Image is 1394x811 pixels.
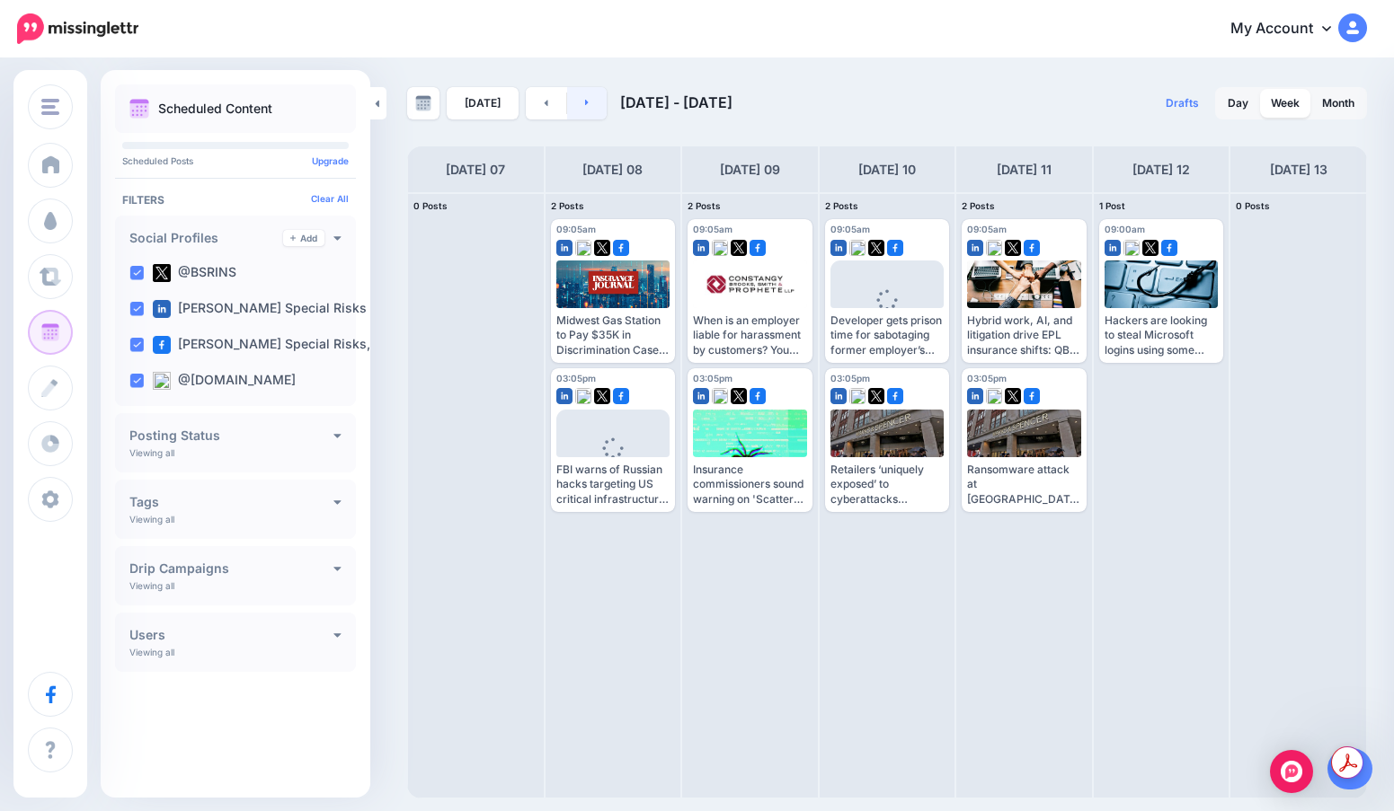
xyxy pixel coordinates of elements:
a: My Account [1212,7,1367,51]
div: Loading [863,289,912,336]
p: Viewing all [129,447,174,458]
a: Day [1217,89,1259,118]
label: @[DOMAIN_NAME] [153,372,296,390]
p: Scheduled Posts [122,156,349,165]
div: Open Intercom Messenger [1270,750,1313,793]
h4: Users [129,629,333,641]
h4: [DATE] 11 [997,159,1052,181]
img: bluesky-square.png [153,372,171,390]
label: [PERSON_NAME] Special Risks (… [153,300,386,318]
img: Missinglettr [17,13,138,44]
img: linkedin-square.png [693,240,709,256]
h4: Tags [129,496,333,508]
img: calendar-grey-darker.png [415,95,431,111]
span: 2 Posts [551,200,584,211]
span: 09:05am [693,224,733,234]
span: 03:05pm [556,373,596,383]
img: facebook-square.png [887,240,903,256]
span: 03:05pm [830,373,870,383]
h4: Filters [122,193,349,207]
img: bluesky-square.png [575,240,591,256]
div: Hybrid work, AI, and litigation drive EPL insurance shifts: QBE [URL][DOMAIN_NAME] [967,313,1081,357]
h4: [DATE] 10 [858,159,916,181]
img: twitter-square.png [594,240,610,256]
p: Viewing all [129,647,174,657]
img: calendar.png [129,99,149,119]
img: twitter-square.png [731,240,747,256]
span: 0 Posts [1236,200,1270,211]
a: [DATE] [447,87,519,119]
span: [DATE] - [DATE] [620,93,733,111]
span: 09:05am [830,224,870,234]
div: FBI warns of Russian hacks targeting US critical infrastructure [URL][DOMAIN_NAME] [556,463,670,507]
a: Month [1311,89,1365,118]
div: Loading [588,437,637,484]
img: linkedin-square.png [153,300,171,318]
label: @BSRINS [153,264,236,282]
img: bluesky-square.png [575,388,591,404]
a: Add [283,230,324,246]
img: twitter-square.png [1005,240,1021,256]
img: twitter-square.png [1005,388,1021,404]
img: facebook-square.png [1161,240,1177,256]
div: Ransomware attack at [GEOGRAPHIC_DATA] impacted 2.7 million [URL][DOMAIN_NAME] [967,463,1081,507]
span: 2 Posts [825,200,858,211]
img: facebook-square.png [613,388,629,404]
img: bluesky-square.png [712,388,728,404]
label: [PERSON_NAME] Special Risks, … [153,336,386,354]
div: Insurance commissioners sound warning on 'Scattered Spider' threat [URL][DOMAIN_NAME] [693,463,807,507]
span: 2 Posts [962,200,995,211]
img: facebook-square.png [750,240,766,256]
img: linkedin-square.png [830,240,847,256]
img: facebook-square.png [153,336,171,354]
div: Hackers are looking to steal Microsoft logins using some devious new tricks [URL][DOMAIN_NAME] [1105,313,1219,357]
a: Upgrade [312,155,349,166]
p: Viewing all [129,514,174,525]
img: twitter-square.png [868,388,884,404]
img: twitter-square.png [594,388,610,404]
img: menu.png [41,99,59,115]
img: linkedin-square.png [556,240,573,256]
img: bluesky-square.png [986,240,1002,256]
div: Developer gets prison time for sabotaging former employer’s network with a ‘kill switch’ [URL][DO... [830,313,945,357]
img: linkedin-square.png [556,388,573,404]
h4: [DATE] 07 [446,159,505,181]
span: 03:05pm [693,373,733,383]
span: 1 Post [1099,200,1125,211]
h4: [DATE] 12 [1132,159,1190,181]
img: linkedin-square.png [830,388,847,404]
span: Drafts [1166,98,1199,109]
img: linkedin-square.png [1105,240,1121,256]
img: facebook-square.png [1024,240,1040,256]
img: facebook-square.png [613,240,629,256]
a: Drafts [1155,87,1210,119]
img: twitter-square.png [731,388,747,404]
img: bluesky-square.png [849,388,866,404]
img: bluesky-square.png [712,240,728,256]
h4: [DATE] 08 [582,159,643,181]
span: 09:05am [967,224,1007,234]
img: bluesky-square.png [1123,240,1140,256]
div: Retailers ‘uniquely exposed’ to cyberattacks [URL][DOMAIN_NAME] [830,463,945,507]
h4: Social Profiles [129,232,283,244]
img: twitter-square.png [868,240,884,256]
img: facebook-square.png [750,388,766,404]
div: Midwest Gas Station to Pay $35K in Discrimination Case [URL][DOMAIN_NAME] [556,313,670,357]
a: Week [1260,89,1310,118]
p: Viewing all [129,580,174,591]
img: facebook-square.png [887,388,903,404]
h4: [DATE] 13 [1270,159,1327,181]
img: linkedin-square.png [967,240,983,256]
span: 09:05am [556,224,596,234]
img: linkedin-square.png [967,388,983,404]
img: twitter-square.png [1142,240,1159,256]
img: facebook-square.png [1024,388,1040,404]
span: 09:00am [1105,224,1145,234]
span: 2 Posts [688,200,721,211]
img: linkedin-square.png [693,388,709,404]
img: twitter-square.png [153,264,171,282]
img: bluesky-square.png [986,388,1002,404]
a: Clear All [311,193,349,204]
span: 03:05pm [967,373,1007,383]
div: When is an employer liable for harassment by customers? You may be relieved. [URL][DOMAIN_NAME] [693,313,807,357]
